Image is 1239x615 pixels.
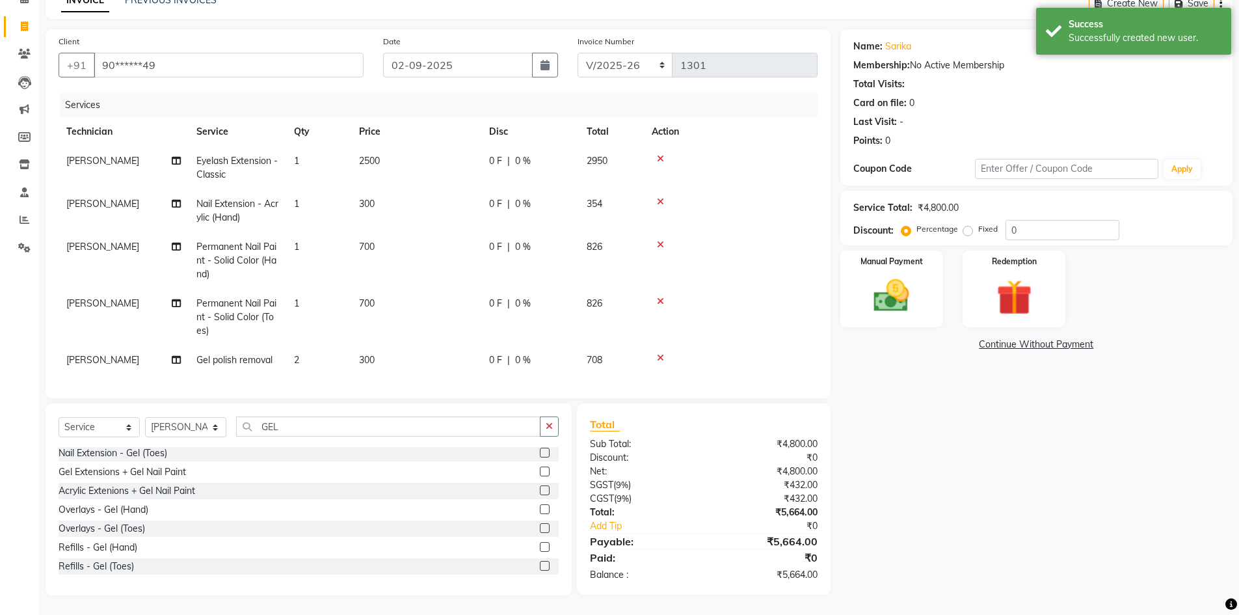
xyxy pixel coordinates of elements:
label: Percentage [916,223,958,235]
span: 9% [617,493,629,504]
span: 0 % [515,154,531,168]
div: Coupon Code [853,162,976,176]
span: [PERSON_NAME] [66,297,139,309]
span: | [507,197,510,211]
label: Manual Payment [860,256,923,267]
span: 0 % [515,353,531,367]
div: ₹5,664.00 [704,534,827,549]
th: Action [644,117,818,146]
div: Balance : [580,568,704,582]
div: ( ) [580,492,704,506]
img: _cash.svg [862,275,920,316]
span: 1 [294,297,299,309]
div: Total: [580,506,704,519]
span: CGST [590,493,614,504]
span: 1 [294,241,299,253]
div: ₹432.00 [704,492,827,506]
div: Name: [853,40,883,53]
span: 0 F [489,154,502,168]
div: Nail Extension - Gel (Toes) [59,446,167,460]
a: Add Tip [580,519,724,533]
div: Service Total: [853,201,913,215]
div: ₹0 [704,451,827,465]
span: 2950 [587,155,607,167]
div: ₹5,664.00 [704,568,827,582]
div: Net: [580,465,704,478]
div: Discount: [580,451,704,465]
th: Total [579,117,644,146]
span: | [507,240,510,254]
span: | [507,353,510,367]
div: Payable: [580,534,704,549]
span: Gel polish removal [196,354,273,366]
span: | [507,154,510,168]
span: Permanent Nail Paint - Solid Color (Hand) [196,241,276,280]
input: Search or Scan [236,417,540,437]
div: ₹0 [725,519,827,533]
div: Successfully created new user. [1069,31,1221,45]
th: Service [189,117,286,146]
span: 0 F [489,240,502,254]
th: Qty [286,117,351,146]
div: ₹5,664.00 [704,506,827,519]
div: ₹4,800.00 [704,465,827,478]
span: Eyelash Extension - Classic [196,155,278,180]
img: _gift.svg [985,275,1043,320]
div: Paid: [580,550,704,566]
div: Total Visits: [853,77,905,91]
div: Success [1069,18,1221,31]
div: Discount: [853,224,894,238]
span: 826 [587,297,602,309]
div: ( ) [580,478,704,492]
div: Overlays - Gel (Hand) [59,503,148,517]
span: 9% [616,480,628,490]
label: Redemption [992,256,1037,267]
div: Sub Total: [580,437,704,451]
div: Points: [853,134,883,148]
a: Sarika [885,40,911,53]
span: 0 % [515,297,531,310]
div: ₹4,800.00 [704,437,827,451]
span: [PERSON_NAME] [66,241,139,253]
span: [PERSON_NAME] [66,198,139,210]
div: ₹4,800.00 [918,201,959,215]
span: 0 % [515,197,531,211]
span: 700 [359,241,375,253]
input: Search by Name/Mobile/Email/Code [94,53,364,77]
span: Permanent Nail Paint - Solid Color (Toes) [196,297,276,336]
div: 0 [885,134,890,148]
label: Date [383,36,401,48]
th: Technician [59,117,189,146]
th: Price [351,117,481,146]
label: Fixed [978,223,998,235]
span: 1 [294,198,299,210]
input: Enter Offer / Coupon Code [975,159,1158,179]
label: Client [59,36,79,48]
div: Refills - Gel (Hand) [59,541,137,554]
span: 300 [359,198,375,210]
div: ₹432.00 [704,478,827,492]
span: | [507,297,510,310]
div: Membership: [853,59,910,72]
div: - [899,115,903,129]
span: 300 [359,354,375,366]
div: Refills - Gel (Toes) [59,560,134,573]
div: No Active Membership [853,59,1219,72]
span: 0 F [489,197,502,211]
span: 0 % [515,240,531,254]
span: 1 [294,155,299,167]
div: 0 [909,96,914,110]
span: 0 F [489,297,502,310]
span: 0 F [489,353,502,367]
span: 708 [587,354,602,366]
span: 826 [587,241,602,253]
button: +91 [59,53,95,77]
div: Overlays - Gel (Toes) [59,522,145,536]
span: 354 [587,198,602,210]
span: 2500 [359,155,380,167]
div: ₹0 [704,550,827,566]
span: 2 [294,354,299,366]
span: Nail Extension - Acrylic (Hand) [196,198,278,223]
div: Card on file: [853,96,907,110]
span: Total [590,418,620,431]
